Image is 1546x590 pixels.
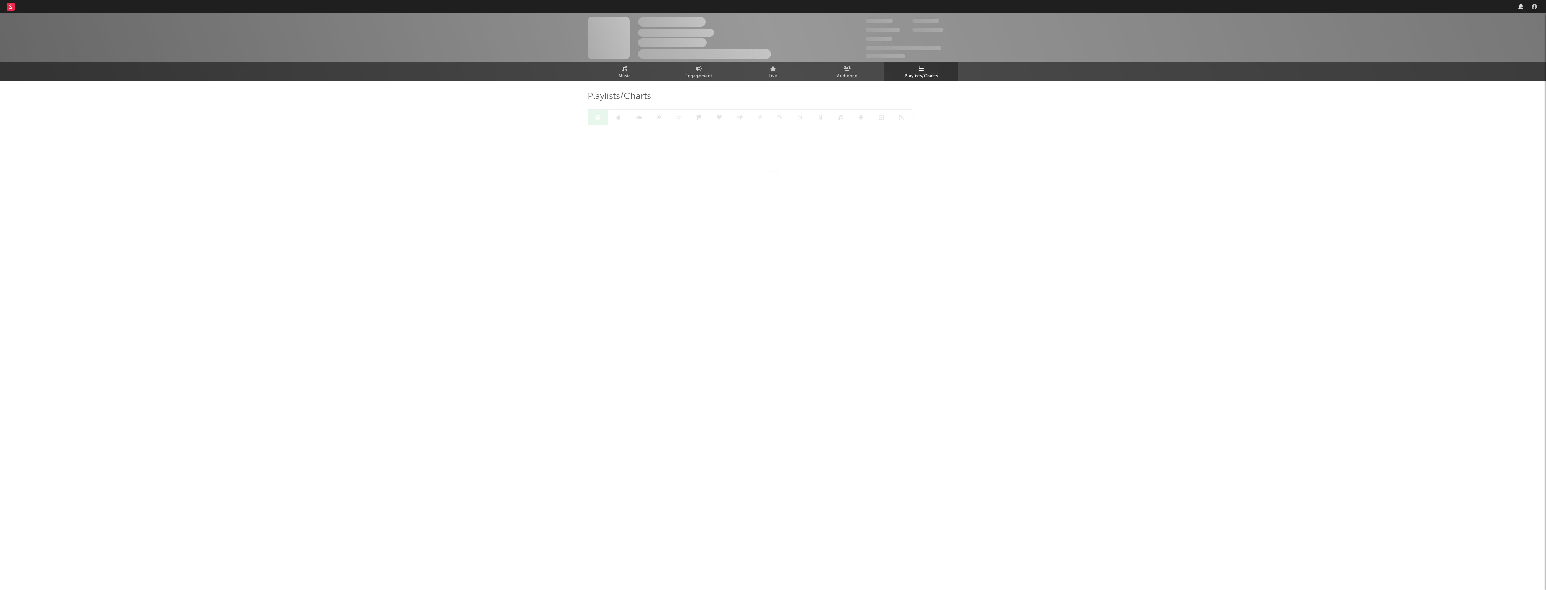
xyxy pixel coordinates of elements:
[588,62,662,81] a: Music
[866,54,905,58] span: Jump Score: 85.0
[619,72,631,80] span: Music
[662,62,736,81] a: Engagement
[837,72,858,80] span: Audience
[866,46,941,50] span: 50,000,000 Monthly Listeners
[866,37,892,41] span: 100,000
[769,72,777,80] span: Live
[912,28,943,32] span: 1,000,000
[736,62,810,81] a: Live
[810,62,884,81] a: Audience
[588,93,651,101] span: Playlists/Charts
[912,19,939,23] span: 100,000
[685,72,712,80] span: Engagement
[866,28,900,32] span: 50,000,000
[866,19,893,23] span: 300,000
[884,62,958,81] a: Playlists/Charts
[905,72,938,80] span: Playlists/Charts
